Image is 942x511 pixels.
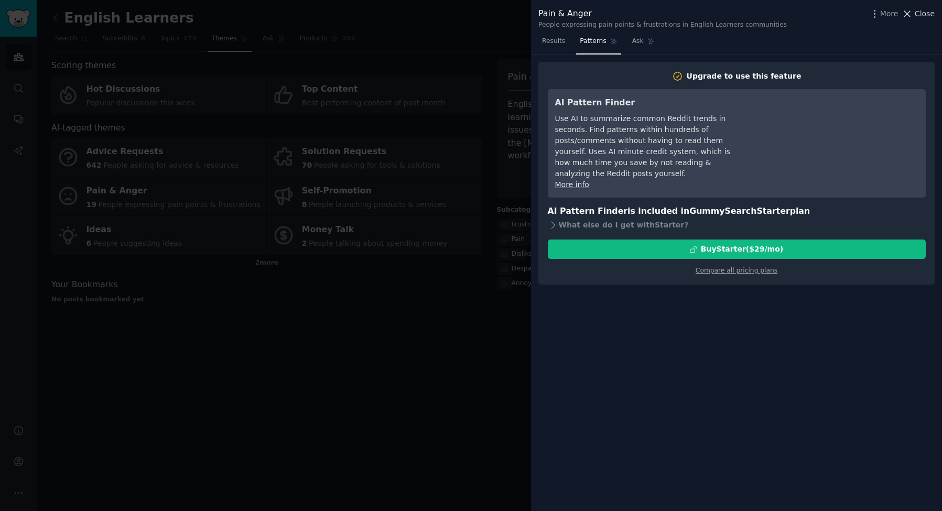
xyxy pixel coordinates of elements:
span: Close [915,8,935,19]
div: People expressing pain points & frustrations in English Learners communities [538,20,787,30]
a: More info [555,180,589,189]
h3: AI Pattern Finder [555,96,746,110]
div: Buy Starter ($ 29 /mo ) [701,244,783,255]
button: BuyStarter($29/mo) [548,240,926,259]
a: Patterns [576,33,621,55]
a: Results [538,33,569,55]
span: More [880,8,898,19]
span: GummySearch Starter [689,206,789,216]
div: Pain & Anger [538,7,787,20]
div: What else do I get with Starter ? [548,218,926,232]
iframe: YouTube video player [761,96,918,175]
span: Results [542,37,565,46]
a: Ask [629,33,658,55]
div: Upgrade to use this feature [687,71,802,82]
span: Ask [632,37,644,46]
h3: AI Pattern Finder is included in plan [548,205,926,218]
button: More [869,8,898,19]
span: Patterns [580,37,606,46]
div: Use AI to summarize common Reddit trends in seconds. Find patterns within hundreds of posts/comme... [555,113,746,179]
a: Compare all pricing plans [696,267,777,274]
button: Close [902,8,935,19]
